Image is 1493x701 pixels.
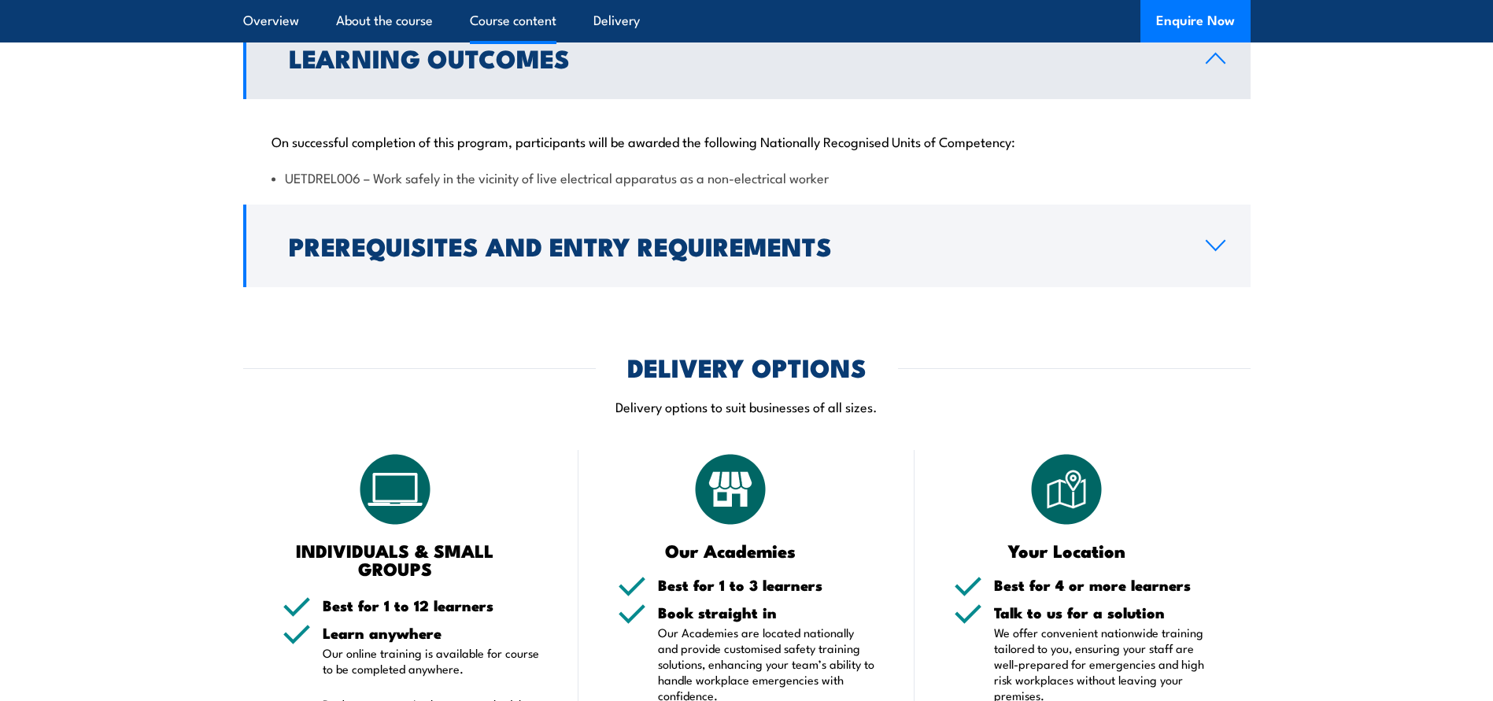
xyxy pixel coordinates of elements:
h3: Our Academies [618,541,844,559]
p: Our online training is available for course to be completed anywhere. [323,645,540,677]
h5: Learn anywhere [323,625,540,640]
p: Delivery options to suit businesses of all sizes. [243,397,1251,415]
h5: Best for 1 to 3 learners [658,577,875,592]
h2: Prerequisites and Entry Requirements [289,234,1181,256]
h3: Your Location [954,541,1180,559]
h5: Talk to us for a solution [994,605,1211,620]
h2: Learning Outcomes [289,46,1181,68]
li: UETDREL006 – Work safely in the vicinity of live electrical apparatus as a non-electrical worker [272,168,1222,186]
h3: INDIVIDUALS & SMALL GROUPS [283,541,508,577]
a: Prerequisites and Entry Requirements [243,205,1251,287]
h5: Best for 1 to 12 learners [323,598,540,613]
h2: DELIVERY OPTIONS [627,356,867,378]
p: On successful completion of this program, participants will be awarded the following Nationally R... [272,133,1222,149]
h5: Book straight in [658,605,875,620]
h5: Best for 4 or more learners [994,577,1211,592]
a: Learning Outcomes [243,17,1251,99]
